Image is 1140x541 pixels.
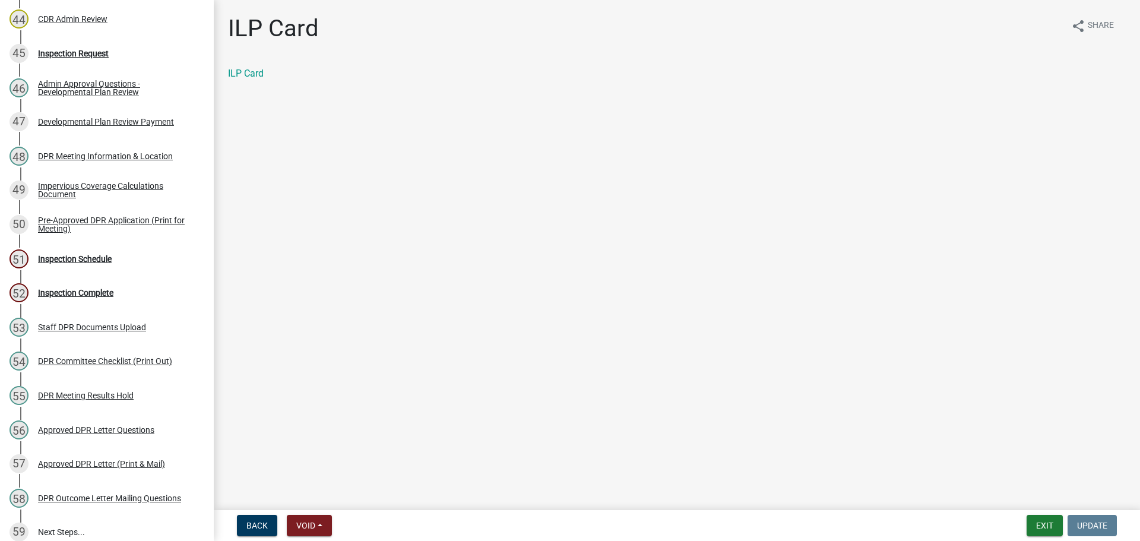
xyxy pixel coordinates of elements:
[1068,515,1117,536] button: Update
[9,78,28,97] div: 46
[38,460,165,468] div: Approved DPR Letter (Print & Mail)
[38,15,107,23] div: CDR Admin Review
[9,249,28,268] div: 51
[38,494,181,502] div: DPR Outcome Letter Mailing Questions
[9,386,28,405] div: 55
[38,323,146,331] div: Staff DPR Documents Upload
[9,454,28,473] div: 57
[9,44,28,63] div: 45
[9,352,28,371] div: 54
[9,181,28,200] div: 49
[9,215,28,234] div: 50
[38,49,109,58] div: Inspection Request
[38,118,174,126] div: Developmental Plan Review Payment
[38,255,112,263] div: Inspection Schedule
[9,318,28,337] div: 53
[1071,19,1085,33] i: share
[1027,515,1063,536] button: Exit
[38,426,154,434] div: Approved DPR Letter Questions
[237,515,277,536] button: Back
[246,521,268,530] span: Back
[9,489,28,508] div: 58
[9,420,28,439] div: 56
[296,521,315,530] span: Void
[38,216,195,233] div: Pre-Approved DPR Application (Print for Meeting)
[1088,19,1114,33] span: Share
[9,112,28,131] div: 47
[38,357,172,365] div: DPR Committee Checklist (Print Out)
[38,391,134,400] div: DPR Meeting Results Hold
[9,10,28,29] div: 44
[9,147,28,166] div: 48
[228,68,264,79] a: ILP Card
[38,182,195,198] div: Impervious Coverage Calculations Document
[38,152,173,160] div: DPR Meeting Information & Location
[38,289,113,297] div: Inspection Complete
[38,80,195,96] div: Admin Approval Questions - Developmental Plan Review
[287,515,332,536] button: Void
[228,14,319,43] h1: ILP Card
[1062,14,1123,37] button: shareShare
[9,283,28,302] div: 52
[1077,521,1107,530] span: Update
